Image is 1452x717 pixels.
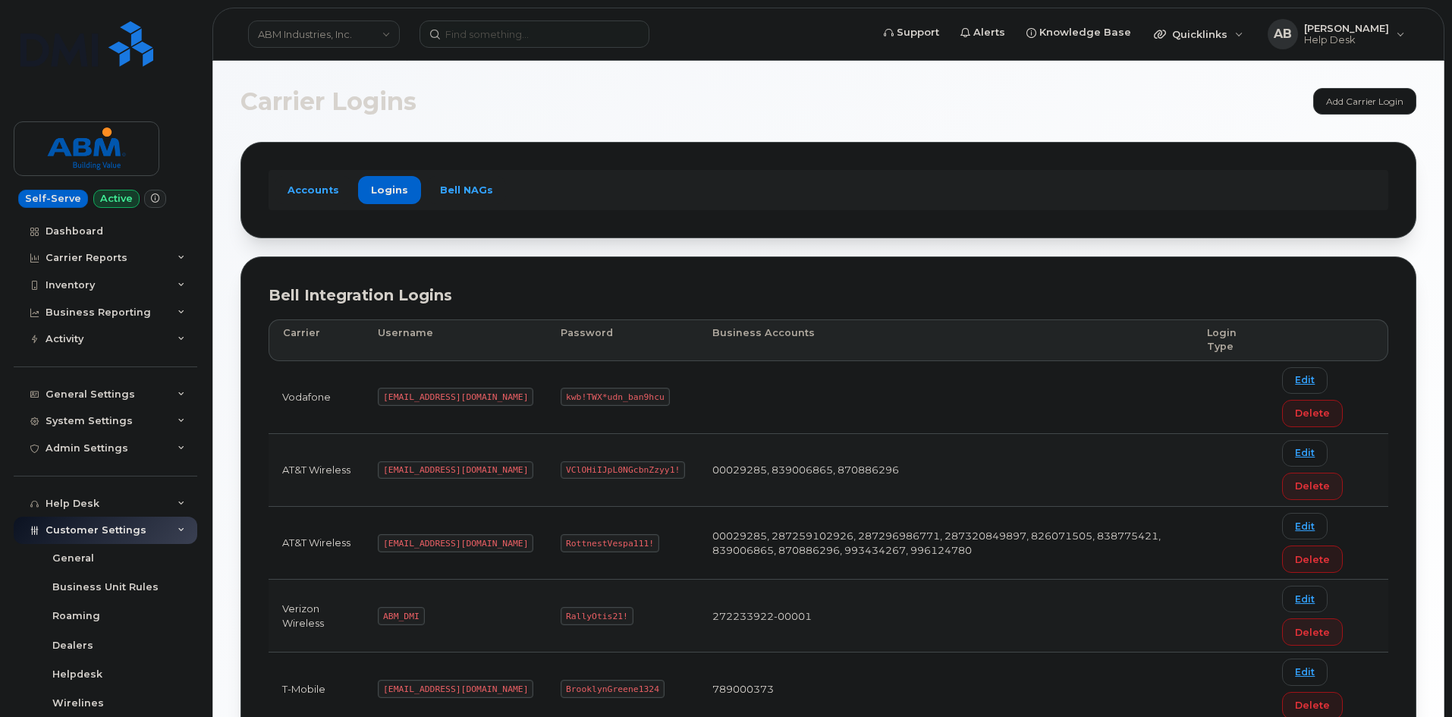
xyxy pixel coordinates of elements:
[1295,625,1330,640] span: Delete
[378,534,533,552] code: [EMAIL_ADDRESS][DOMAIN_NAME]
[1295,552,1330,567] span: Delete
[1295,479,1330,493] span: Delete
[1282,367,1328,394] a: Edit
[378,607,424,625] code: ABM_DMI
[1282,618,1343,646] button: Delete
[1282,400,1343,427] button: Delete
[561,388,669,406] code: kwb!TWX*udn_ban9hcu
[699,507,1193,580] td: 00029285, 287259102926, 287296986771, 287320849897, 826071505, 838775421, 839006865, 870886296, 9...
[1282,659,1328,685] a: Edit
[378,461,533,480] code: [EMAIL_ADDRESS][DOMAIN_NAME]
[269,361,364,434] td: Vodafone
[378,388,533,406] code: [EMAIL_ADDRESS][DOMAIN_NAME]
[1295,698,1330,712] span: Delete
[269,285,1388,307] div: Bell Integration Logins
[561,534,659,552] code: RottnestVespa111!
[1193,319,1268,361] th: Login Type
[269,319,364,361] th: Carrier
[1282,513,1328,539] a: Edit
[269,580,364,653] td: Verizon Wireless
[358,176,421,203] a: Logins
[561,461,685,480] code: VClOHiIJpL0NGcbnZzyy1!
[561,680,664,698] code: BrooklynGreene1324
[1313,88,1416,115] a: Add Carrier Login
[1295,406,1330,420] span: Delete
[378,680,533,698] code: [EMAIL_ADDRESS][DOMAIN_NAME]
[1282,440,1328,467] a: Edit
[269,507,364,580] td: AT&T Wireless
[240,90,416,113] span: Carrier Logins
[1282,586,1328,612] a: Edit
[547,319,699,361] th: Password
[699,580,1193,653] td: 272233922-00001
[269,434,364,507] td: AT&T Wireless
[1282,546,1343,573] button: Delete
[364,319,547,361] th: Username
[427,176,506,203] a: Bell NAGs
[699,434,1193,507] td: 00029285, 839006865, 870886296
[275,176,352,203] a: Accounts
[1282,473,1343,500] button: Delete
[699,319,1193,361] th: Business Accounts
[561,607,633,625] code: RallyOtis21!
